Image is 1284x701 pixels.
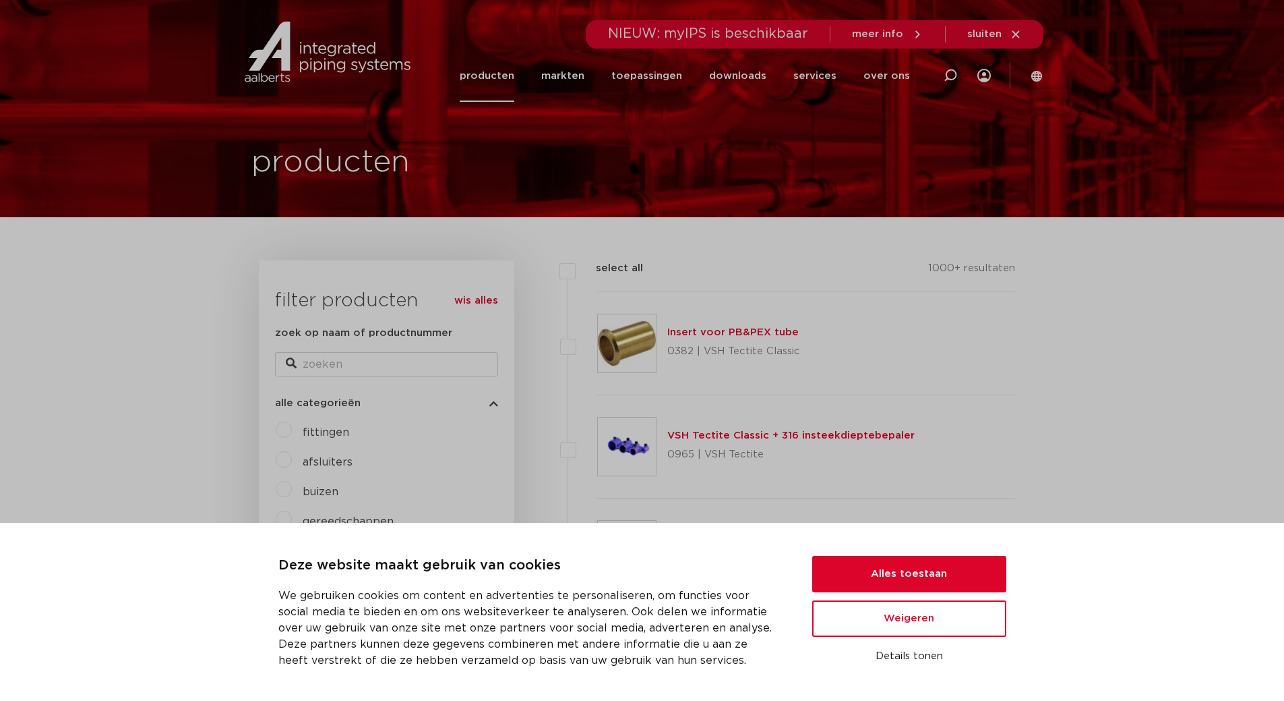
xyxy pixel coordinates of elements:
a: afsluiters [303,457,353,468]
a: markten [541,50,584,102]
a: meer info [852,28,923,40]
a: wis alles [454,293,498,309]
a: services [793,50,836,102]
button: Details tonen [812,645,1006,668]
a: sluiten [967,28,1022,40]
h3: filter producten [275,287,498,314]
a: fittingen [303,427,349,438]
button: alle categorieën [275,398,498,408]
a: downloads [709,50,766,102]
a: buizen [303,486,338,497]
a: toepassingen [611,50,682,102]
img: Thumbnail for Insert voor PB&PEX tube [598,314,656,372]
p: Deze website maakt gebruik van cookies [278,555,780,577]
span: meer info [852,29,903,39]
label: zoek op naam of productnummer [275,325,452,341]
label: select all [576,260,643,277]
p: 0965 | VSH Tectite [667,444,915,466]
button: Weigeren [812,600,1006,637]
button: Alles toestaan [812,556,1006,592]
span: sluiten [967,29,1002,39]
a: over ons [863,50,910,102]
h1: producten [251,141,410,184]
p: 1000+ resultaten [928,260,1015,281]
p: We gebruiken cookies om content en advertenties te personaliseren, om functies voor social media ... [278,588,780,669]
a: gereedschappen [303,516,394,527]
a: producten [460,50,514,102]
a: Insert voor PB&PEX tube [667,327,799,337]
img: Thumbnail for VSH Tectite Classic + 316 insteekdieptebepaler [598,418,656,476]
p: 0382 | VSH Tectite Classic [667,341,800,362]
input: zoeken [275,352,498,376]
a: VSH Tectite Classic + 316 insteekdieptebepaler [667,430,915,441]
span: alle categorieën [275,398,361,408]
img: Thumbnail for VSH Klem radiatorkoppeling (klem x buitendraad) [598,521,656,579]
nav: Menu [460,50,910,102]
span: NIEUW: myIPS is beschikbaar [608,27,808,40]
